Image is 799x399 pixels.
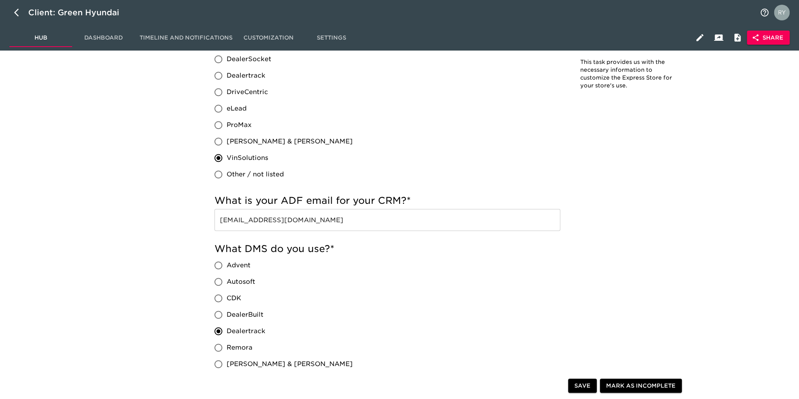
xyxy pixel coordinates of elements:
button: Share [747,31,790,45]
span: eLead [227,104,247,113]
span: Save [574,381,590,391]
button: Internal Notes and Comments [728,28,747,47]
span: [PERSON_NAME] & [PERSON_NAME] [227,137,353,146]
span: Dashboard [77,33,130,43]
span: Other / not listed [227,170,284,179]
span: CDK [227,294,241,303]
span: Dealertrack [227,71,265,80]
span: DriveCentric [227,87,268,97]
span: [PERSON_NAME] & [PERSON_NAME] [227,359,353,369]
button: Client View [709,28,728,47]
span: Dealertrack [227,326,265,336]
span: VinSolutions [227,153,268,163]
span: DealerBuilt [227,310,263,319]
button: notifications [755,3,774,22]
button: Mark as Incomplete [600,379,682,393]
span: Advent [227,261,251,270]
button: Edit Hub [690,28,709,47]
span: DealerSocket [227,54,271,64]
h5: What is your ADF email for your CRM? [214,194,560,207]
h5: What DMS do you use? [214,243,560,255]
input: Example: store_leads@my_leads_CRM.com [214,209,560,231]
img: Profile [774,5,790,20]
span: Customization [242,33,295,43]
span: Timeline and Notifications [140,33,232,43]
span: ProMax [227,120,252,130]
span: Remora [227,343,252,352]
span: Hub [14,33,67,43]
span: Mark as Incomplete [606,381,676,391]
span: Autosoft [227,277,255,287]
span: Settings [305,33,358,43]
button: Save [568,379,597,393]
div: Client: Green Hyundai [28,6,130,19]
span: Share [753,33,783,43]
p: This task provides us with the necessary information to customize the Express Store for your stor... [580,58,674,90]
